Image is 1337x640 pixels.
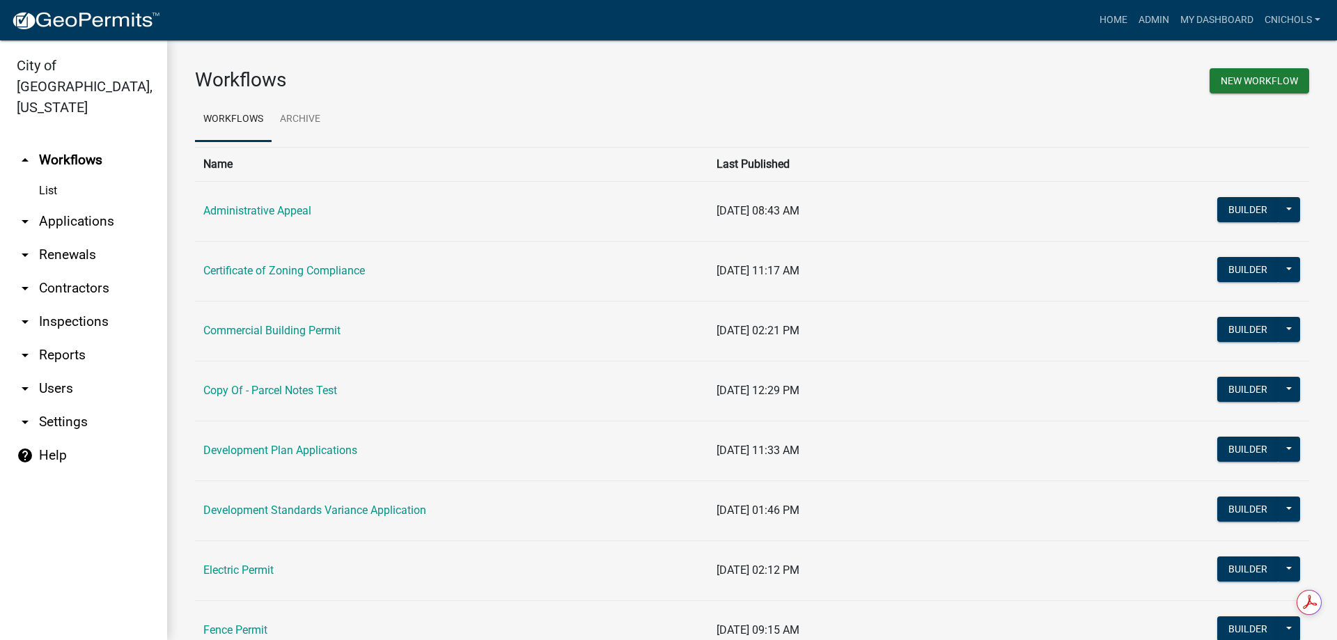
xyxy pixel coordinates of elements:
a: Archive [272,97,329,142]
i: arrow_drop_down [17,347,33,364]
a: Certificate of Zoning Compliance [203,264,365,277]
a: Commercial Building Permit [203,324,341,337]
button: Builder [1217,317,1279,342]
i: arrow_drop_down [17,280,33,297]
a: My Dashboard [1175,7,1259,33]
a: Fence Permit [203,623,267,637]
i: help [17,447,33,464]
a: Copy Of - Parcel Notes Test [203,384,337,397]
a: Electric Permit [203,563,274,577]
i: arrow_drop_down [17,414,33,430]
a: Admin [1133,7,1175,33]
span: [DATE] 12:29 PM [717,384,799,397]
span: [DATE] 11:17 AM [717,264,799,277]
span: [DATE] 02:12 PM [717,563,799,577]
a: Home [1094,7,1133,33]
a: Development Standards Variance Application [203,504,426,517]
button: Builder [1217,437,1279,462]
button: Builder [1217,257,1279,282]
a: Workflows [195,97,272,142]
span: [DATE] 09:15 AM [717,623,799,637]
h3: Workflows [195,68,742,92]
button: New Workflow [1210,68,1309,93]
a: cnichols [1259,7,1326,33]
span: [DATE] 11:33 AM [717,444,799,457]
button: Builder [1217,497,1279,522]
th: Last Published [708,147,1093,181]
i: arrow_drop_down [17,213,33,230]
button: Builder [1217,377,1279,402]
button: Builder [1217,556,1279,582]
i: arrow_drop_down [17,313,33,330]
span: [DATE] 01:46 PM [717,504,799,517]
span: [DATE] 08:43 AM [717,204,799,217]
span: [DATE] 02:21 PM [717,324,799,337]
i: arrow_drop_down [17,380,33,397]
a: Administrative Appeal [203,204,311,217]
a: Development Plan Applications [203,444,357,457]
i: arrow_drop_up [17,152,33,169]
i: arrow_drop_down [17,247,33,263]
th: Name [195,147,708,181]
button: Builder [1217,197,1279,222]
